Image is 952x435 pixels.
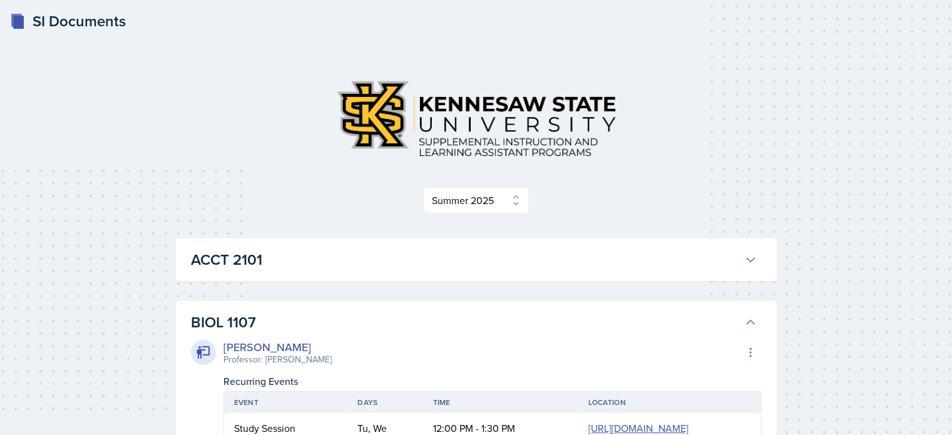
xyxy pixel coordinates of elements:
th: Days [347,392,422,413]
img: Kennesaw State University [326,70,627,167]
th: Event [224,392,348,413]
div: Recurring Events [223,374,762,389]
div: [PERSON_NAME] [223,339,332,356]
th: Location [578,392,760,413]
button: ACCT 2101 [188,246,759,274]
a: SI Documents [10,10,126,33]
h3: BIOL 1107 [191,311,739,334]
h3: ACCT 2101 [191,248,739,271]
th: Time [422,392,578,413]
a: [URL][DOMAIN_NAME] [588,421,688,435]
div: Professor: [PERSON_NAME] [223,353,332,366]
button: BIOL 1107 [188,309,759,336]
